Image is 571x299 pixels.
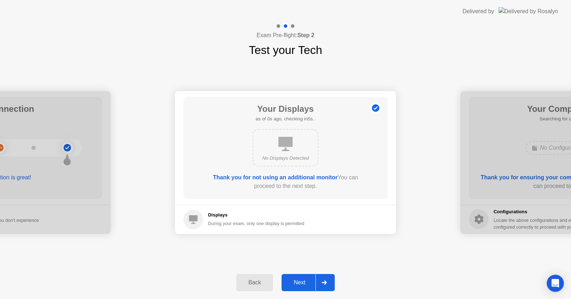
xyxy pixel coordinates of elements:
[208,220,304,227] div: During your exam, only one display is permitted
[236,274,273,291] button: Back
[213,174,338,180] b: Thank you for not using an additional monitor
[257,31,314,40] h4: Exam Pre-flight:
[249,41,322,59] h1: Test your Tech
[284,279,315,286] div: Next
[282,274,335,291] button: Next
[204,173,367,190] div: You can proceed to the next step.
[208,211,304,219] h5: Displays
[259,155,312,162] div: No Displays Detected
[238,279,271,286] div: Back
[463,7,494,16] div: Delivered by
[297,32,314,38] b: Step 2
[499,7,558,15] img: Delivered by Rosalyn
[256,115,315,123] h5: as of 0s ago, checking in5s..
[547,275,564,292] div: Open Intercom Messenger
[256,103,315,115] h1: Your Displays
